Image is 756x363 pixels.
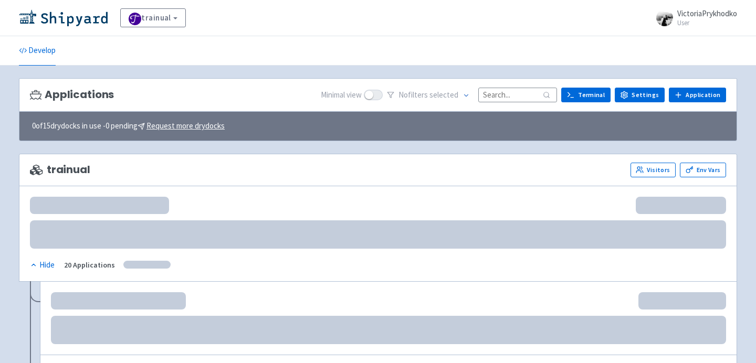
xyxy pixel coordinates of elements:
a: Develop [19,36,56,66]
span: Minimal view [321,89,362,101]
span: 0 of 15 drydocks in use - 0 pending [32,120,225,132]
a: Env Vars [680,163,726,177]
a: Terminal [561,88,611,102]
span: No filter s [398,89,458,101]
button: Hide [30,259,56,271]
span: VictoriaPrykhodko [677,8,737,18]
a: Settings [615,88,665,102]
span: selected [429,90,458,100]
a: trainual [120,8,186,27]
a: Application [669,88,726,102]
div: Hide [30,259,55,271]
img: Shipyard logo [19,9,108,26]
div: 20 Applications [64,259,115,271]
small: User [677,19,737,26]
h3: Applications [30,89,114,101]
a: Visitors [631,163,676,177]
a: VictoriaPrykhodko User [650,9,737,26]
span: trainual [30,164,90,176]
u: Request more drydocks [146,121,225,131]
input: Search... [478,88,557,102]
